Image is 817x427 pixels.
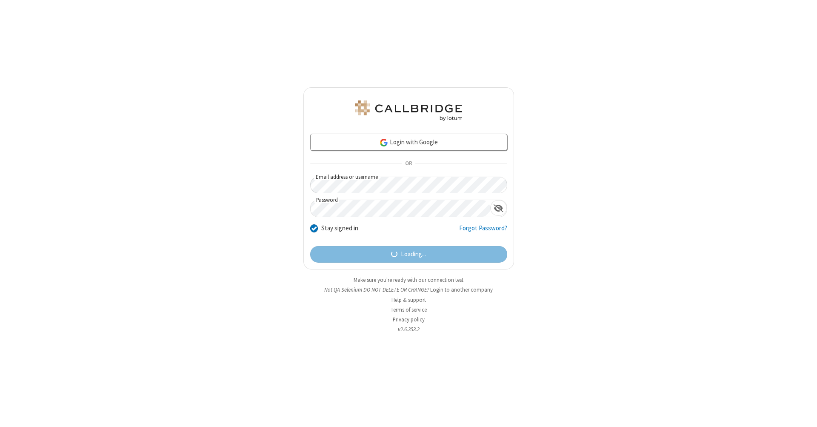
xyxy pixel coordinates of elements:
a: Help & support [391,296,426,304]
input: Password [311,200,490,217]
a: Make sure you're ready with our connection test [354,276,463,284]
span: OR [402,158,415,170]
a: Login with Google [310,134,507,151]
label: Stay signed in [321,224,358,233]
button: Login to another company [430,286,493,294]
li: Not QA Selenium DO NOT DELETE OR CHANGE? [303,286,514,294]
img: google-icon.png [379,138,389,147]
iframe: Chat [796,405,811,421]
a: Terms of service [391,306,427,313]
input: Email address or username [310,177,507,193]
button: Loading... [310,246,507,263]
span: Loading... [401,249,426,259]
img: QA Selenium DO NOT DELETE OR CHANGE [353,100,464,121]
li: v2.6.353.2 [303,325,514,333]
a: Forgot Password? [459,224,507,240]
div: Show password [490,200,507,216]
a: Privacy policy [393,316,425,323]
